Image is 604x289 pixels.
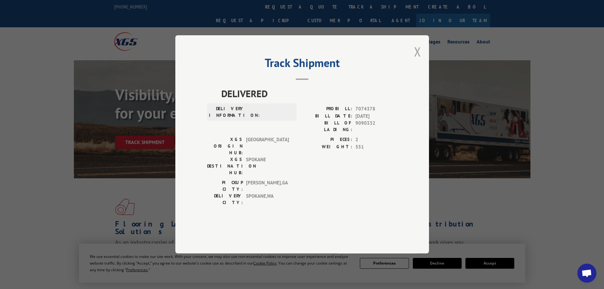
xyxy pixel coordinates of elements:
[355,120,397,133] span: 9090332
[302,120,352,133] label: BILL OF LADING:
[246,156,289,176] span: SPOKANE
[414,43,421,60] button: Close modal
[209,106,245,119] label: DELIVERY INFORMATION:
[302,136,352,144] label: PIECES:
[302,113,352,120] label: BILL DATE:
[207,136,243,156] label: XGS ORIGIN HUB:
[577,264,596,283] div: Open chat
[246,193,289,206] span: SPOKANE , WA
[355,106,397,113] span: 7074378
[355,136,397,144] span: 2
[207,58,397,70] h2: Track Shipment
[246,180,289,193] span: [PERSON_NAME] , GA
[355,143,397,151] span: 551
[207,156,243,176] label: XGS DESTINATION HUB:
[207,180,243,193] label: PICKUP CITY:
[207,193,243,206] label: DELIVERY CITY:
[302,143,352,151] label: WEIGHT:
[246,136,289,156] span: [GEOGRAPHIC_DATA]
[221,87,397,101] span: DELIVERED
[302,106,352,113] label: PROBILL:
[355,113,397,120] span: [DATE]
